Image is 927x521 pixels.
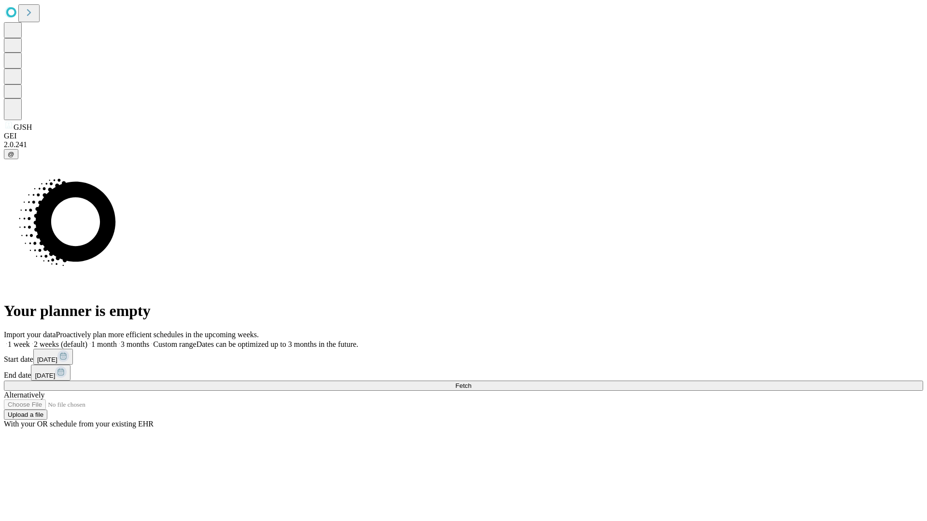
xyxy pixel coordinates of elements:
div: End date [4,365,923,381]
button: [DATE] [33,349,73,365]
button: Upload a file [4,410,47,420]
span: 3 months [121,340,149,348]
span: Import your data [4,330,56,339]
span: 2 weeks (default) [34,340,87,348]
h1: Your planner is empty [4,302,923,320]
span: With your OR schedule from your existing EHR [4,420,154,428]
span: Dates can be optimized up to 3 months in the future. [197,340,358,348]
div: Start date [4,349,923,365]
span: GJSH [14,123,32,131]
button: Fetch [4,381,923,391]
span: 1 week [8,340,30,348]
div: 2.0.241 [4,140,923,149]
span: @ [8,151,14,158]
span: Alternatively [4,391,44,399]
span: Custom range [153,340,196,348]
span: 1 month [91,340,117,348]
div: GEI [4,132,923,140]
span: [DATE] [37,356,57,363]
button: @ [4,149,18,159]
span: Proactively plan more efficient schedules in the upcoming weeks. [56,330,259,339]
span: [DATE] [35,372,55,379]
span: Fetch [455,382,471,389]
button: [DATE] [31,365,70,381]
